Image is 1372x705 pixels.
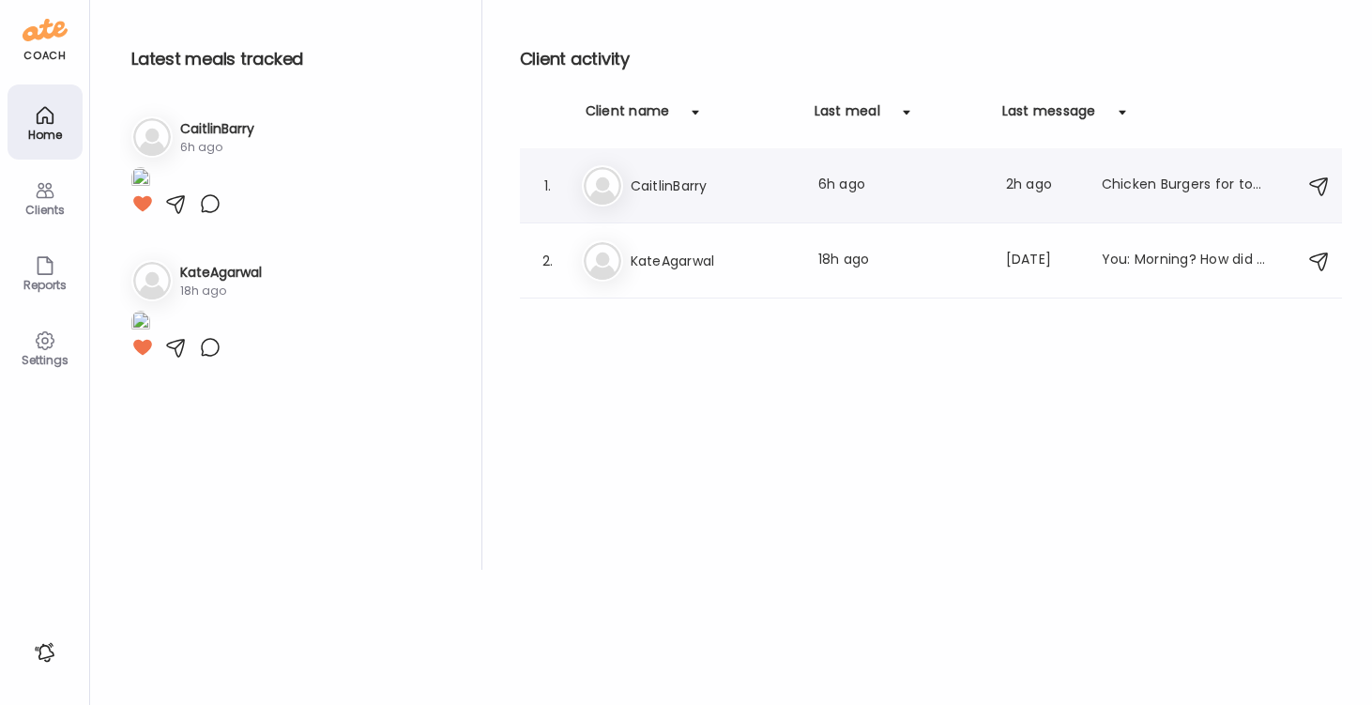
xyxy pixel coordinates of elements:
div: 1. [537,175,559,197]
div: 6h ago [180,139,254,156]
img: images%2FBSFQB00j0rOawWNVf4SvQtxQl562%2FMxVmIWqdrflMuawJFgrU%2FzwywCaNiVAStgGK7SF9z_1080 [131,311,150,336]
h3: CaitlinBarry [180,119,254,139]
div: Reports [11,279,79,291]
div: [DATE] [1006,250,1079,272]
div: Last message [1002,101,1096,131]
h3: KateAgarwal [631,250,796,272]
div: Chicken Burgers for tonight [1102,175,1267,197]
div: Last meal [815,101,880,131]
h3: KateAgarwal [180,263,262,283]
img: bg-avatar-default.svg [584,167,621,205]
img: ate [23,15,68,45]
div: Client name [586,101,670,131]
div: 18h ago [818,250,983,272]
img: bg-avatar-default.svg [133,118,171,156]
div: Home [11,129,79,141]
div: 18h ago [180,283,262,299]
h3: CaitlinBarry [631,175,796,197]
img: bg-avatar-default.svg [133,262,171,299]
h2: Latest meals tracked [131,45,451,73]
div: 6h ago [818,175,983,197]
h2: Client activity [520,45,1342,73]
div: Clients [11,204,79,216]
img: bg-avatar-default.svg [584,242,621,280]
div: You: Morning? How did the weekend go? [1102,250,1267,272]
img: images%2FApNfR3koveOr0o4RHE7uAU2bAf22%2FuWtu1pfI2222ss3BwtQa%2FI6kojSyNCUSfiWwqSLoH_1080 [131,167,150,192]
div: Settings [11,354,79,366]
div: coach [23,48,66,64]
div: 2h ago [1006,175,1079,197]
div: 2. [537,250,559,272]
